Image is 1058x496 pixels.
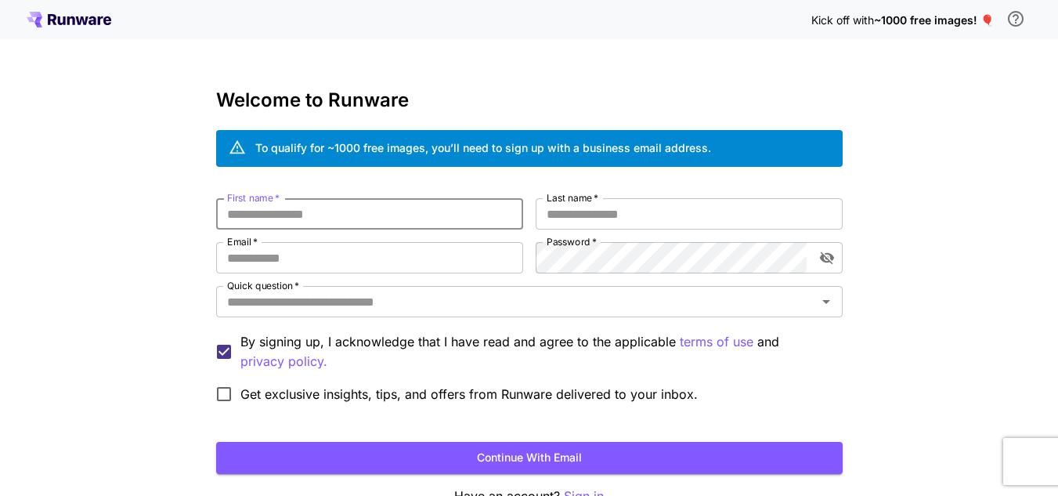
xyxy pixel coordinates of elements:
[1000,3,1031,34] button: In order to qualify for free credit, you need to sign up with a business email address and click ...
[216,89,843,111] h3: Welcome to Runware
[815,291,837,313] button: Open
[227,235,258,248] label: Email
[227,191,280,205] label: First name
[255,139,711,156] div: To qualify for ~1000 free images, you’ll need to sign up with a business email address.
[227,279,299,292] label: Quick question
[216,442,843,474] button: Continue with email
[547,191,598,205] label: Last name
[240,332,830,371] p: By signing up, I acknowledge that I have read and agree to the applicable and
[547,235,597,248] label: Password
[813,244,841,272] button: toggle password visibility
[874,13,994,27] span: ~1000 free images! 🎈
[240,352,327,371] button: By signing up, I acknowledge that I have read and agree to the applicable terms of use and
[811,13,874,27] span: Kick off with
[680,332,753,352] p: terms of use
[680,332,753,352] button: By signing up, I acknowledge that I have read and agree to the applicable and privacy policy.
[240,385,698,404] span: Get exclusive insights, tips, and offers from Runware delivered to your inbox.
[240,352,327,371] p: privacy policy.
